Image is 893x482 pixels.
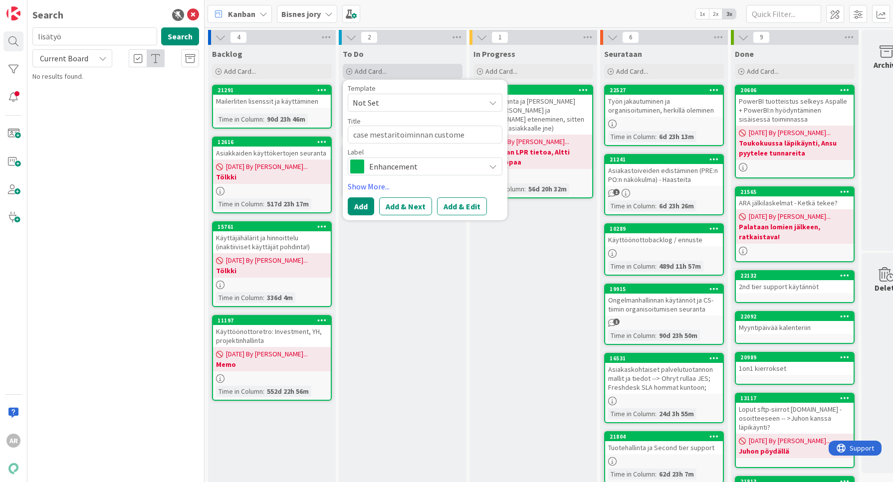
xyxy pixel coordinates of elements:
div: Time in Column [608,200,655,211]
span: Add Card... [224,67,256,76]
div: 90d 23h 50m [657,330,700,341]
div: Lappeenranta ja [PERSON_NAME] (next: [PERSON_NAME] ja [PERSON_NAME] eteneminen, sitten viestintää... [474,95,592,135]
div: 90d 23h 46m [264,114,308,125]
div: 10289Käyttöönottobacklog / ennuste [605,224,723,246]
button: Add & Next [379,197,432,215]
button: Search [161,27,199,45]
a: Show More... [348,180,502,192]
div: Ongelmanhallinnan käytännöt ja CS-tiimin organisoitumisen seuranta [605,294,723,316]
div: 22527 [610,87,723,94]
a: 21241Asiakastoiveiden edistäminen (PRE:n PO:n näkökulma) - HaasteitaTime in Column:6d 23h 26m [604,154,724,215]
div: Time in Column [608,408,655,419]
div: 552d 22h 56m [264,386,311,397]
span: To Do [343,49,364,59]
div: 21804 [610,433,723,440]
span: 2 [361,31,378,43]
span: Add Card... [747,67,779,76]
a: 16531Asiakaskohtaiset palvelutuotannon mallit ja tiedot --> Ohryt rullaa JES; Freshdesk SLA homma... [604,353,724,423]
div: Time in Column [608,330,655,341]
div: 17183 [474,86,592,95]
div: 21241 [610,156,723,163]
div: 11197Käyttöönottoretro: Investment, YH, projektinhallinta [213,316,331,347]
span: : [263,386,264,397]
div: 12616 [213,138,331,147]
div: 10289 [605,224,723,233]
div: Asiakastoiveiden edistäminen (PRE:n PO:n näkökulma) - Haasteita [605,164,723,186]
span: [DATE] By [PERSON_NAME]... [749,436,831,446]
div: 11197 [213,316,331,325]
div: 22527 [605,86,723,95]
a: 11197Käyttöönottoretro: Investment, YH, projektinhallinta[DATE] By [PERSON_NAME]...MemoTime in Co... [212,315,332,401]
div: 21565 [736,187,854,196]
span: [DATE] By [PERSON_NAME]... [749,211,831,222]
span: [DATE] By [PERSON_NAME]... [226,161,308,172]
span: 1 [491,31,508,43]
span: Add Card... [616,67,648,76]
span: [DATE] By [PERSON_NAME]... [487,137,569,147]
b: Bisnes jory [281,9,321,19]
div: 16531 [610,355,723,362]
div: 11197 [218,317,331,324]
div: Asiakkaiden käyttökertojen seuranta [213,147,331,160]
span: 1 [613,319,620,325]
a: 19915Ongelmanhallinnan käytännöt ja CS-tiimin organisoitumisen seurantaTime in Column:90d 23h 50m [604,284,724,345]
a: 20606PowerBI tuotteistus selkeys Aspalle + PowerBI:n hyödyntäminen sisäisessä toiminnassa[DATE] B... [735,85,855,178]
span: Add Card... [485,67,517,76]
button: Add & Edit [437,197,487,215]
div: Time in Column [216,386,263,397]
div: 209891on1 kierrokset [736,353,854,375]
span: In Progress [473,49,515,59]
div: ARA jälkilaskelmat - Ketkä tekee? [736,196,854,209]
span: Label [348,149,364,156]
span: Add Card... [355,67,387,76]
div: 21565ARA jälkilaskelmat - Ketkä tekee? [736,187,854,209]
a: 209891on1 kierrokset [735,352,855,385]
span: : [655,330,657,341]
div: 221322nd tier support käytännöt [736,271,854,293]
div: Time in Column [608,261,655,272]
label: Title [348,117,361,126]
span: 9 [753,31,770,43]
button: Add [348,197,374,215]
div: 10289 [610,225,723,232]
span: 1 [613,189,620,195]
div: Myyntipäivää kalenteriin [736,321,854,334]
div: 20606PowerBI tuotteistus selkeys Aspalle + PowerBI:n hyödyntäminen sisäisessä toiminnassa [736,86,854,126]
input: Search for title... [32,27,157,45]
img: Visit kanbanzone.com [6,6,20,20]
div: Käyttöönottoretro: Investment, YH, projektinhallinta [213,325,331,347]
a: 22092Myyntipäivää kalenteriin [735,311,855,344]
div: 19915 [605,285,723,294]
div: 21565 [740,188,854,195]
div: 15761Käyttäjähälärit ja hinnoittelu (inaktiiviset käyttäjät pohdinta!) [213,222,331,253]
span: 2x [709,9,722,19]
a: 21291Mailerliten lisenssit ja käyttäminenTime in Column:90d 23h 46m [212,85,332,129]
div: 22132 [736,271,854,280]
div: 17183Lappeenranta ja [PERSON_NAME] (next: [PERSON_NAME] ja [PERSON_NAME] eteneminen, sitten viest... [474,86,592,135]
a: 22527Työn jakautuminen ja organisoituminen, herkillä oleminenTime in Column:6d 23h 13m [604,85,724,146]
span: Seurataan [604,49,642,59]
span: : [263,198,264,209]
input: Quick Filter... [746,5,821,23]
b: Odotetaan LPR tietoa, Altti follow uppaa [477,147,589,167]
div: 20606 [740,87,854,94]
img: avatar [6,462,20,476]
div: 22092 [740,313,854,320]
span: Enhancement [369,160,480,173]
div: Time in Column [608,131,655,142]
div: 16531 [605,354,723,363]
span: Done [735,49,754,59]
a: 15761Käyttäjähälärit ja hinnoittelu (inaktiiviset käyttäjät pohdinta!)[DATE] By [PERSON_NAME]...T... [212,221,332,307]
b: Juhon pöydällä [739,446,851,456]
div: 21241 [605,155,723,164]
textarea: case mestaritoiminnan custome [348,126,502,144]
span: : [263,292,264,303]
div: 20606 [736,86,854,95]
span: [DATE] By [PERSON_NAME]... [226,349,308,359]
a: 12616Asiakkaiden käyttökertojen seuranta[DATE] By [PERSON_NAME]...TölkkiTime in Column:517d 23h 17m [212,137,332,213]
span: Not Set [353,96,477,109]
div: 20989 [736,353,854,362]
div: 21291 [218,87,331,94]
span: Backlog [212,49,242,59]
div: 21804Tuotehallinta ja Second tier support [605,432,723,454]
